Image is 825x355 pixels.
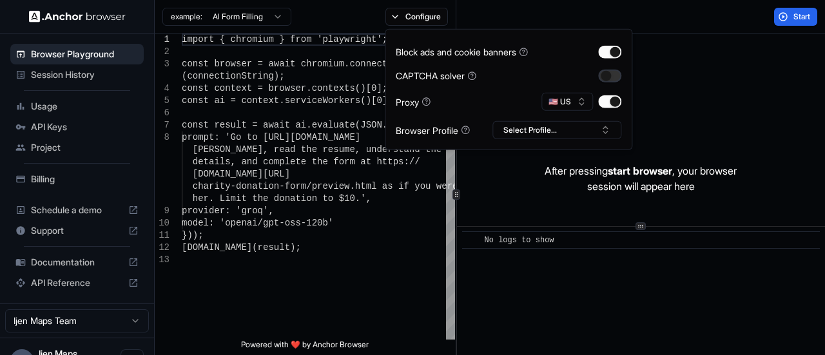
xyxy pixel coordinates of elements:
span: Project [31,141,139,154]
span: Start [793,12,811,22]
div: 9 [155,205,170,217]
span: API Keys [31,120,139,133]
button: Start [774,8,817,26]
div: 2 [155,46,170,58]
span: prompt: 'Go to [URL][DOMAIN_NAME] [182,132,360,142]
span: [PERSON_NAME], read the resume, understand the [193,144,442,155]
span: Session History [31,68,139,81]
div: CAPTCHA solver [396,69,476,82]
span: Documentation [31,256,123,269]
div: Browser Profile [396,123,470,137]
div: Usage [10,96,144,117]
div: Project [10,137,144,158]
div: 1 [155,34,170,46]
span: [DOMAIN_NAME](result); [182,242,301,253]
div: 5 [155,95,170,107]
div: Session History [10,64,144,85]
span: (connectionString); [182,71,285,81]
button: 🇺🇸 US [541,93,593,111]
img: Anchor Logo [29,10,126,23]
span: const ai = context.serviceWorkers()[0]; [182,95,393,106]
span: })); [182,230,204,240]
div: Schedule a demo [10,200,144,220]
span: [DOMAIN_NAME][URL] [193,169,290,179]
span: charity-donation-form/preview.html as if you were [193,181,458,191]
span: start browser [608,164,672,177]
span: Powered with ❤️ by Anchor Browser [241,340,369,355]
span: Schedule a demo [31,204,123,216]
span: ​ [469,234,475,247]
div: 12 [155,242,170,254]
div: 7 [155,119,170,131]
span: Billing [31,173,139,186]
button: Configure [385,8,448,26]
span: const result = await ai.evaluate(JSON.stringify({ [182,120,447,130]
div: 10 [155,217,170,229]
div: Browser Playground [10,44,144,64]
span: Support [31,224,123,237]
button: Select Profile... [492,121,621,139]
span: API Reference [31,276,123,289]
div: Block ads and cookie banners [396,45,528,59]
span: Usage [31,100,139,113]
div: Support [10,220,144,241]
span: const context = browser.contexts()[0]; [182,83,387,93]
span: details, and complete the form at https:// [193,157,420,167]
span: model: 'openai/gpt-oss-120b' [182,218,333,228]
div: Documentation [10,252,144,273]
div: 4 [155,82,170,95]
div: API Reference [10,273,144,293]
div: 8 [155,131,170,144]
span: example: [171,12,202,22]
span: import { chromium } from 'playwright'; [182,34,387,44]
span: No logs to show [485,236,554,245]
span: const browser = await chromium.connectOverCDP [182,59,425,69]
div: 6 [155,107,170,119]
div: 13 [155,254,170,266]
div: Proxy [396,95,431,108]
div: API Keys [10,117,144,137]
span: Browser Playground [31,48,139,61]
div: Billing [10,169,144,189]
span: provider: 'groq', [182,206,274,216]
div: 3 [155,58,170,70]
p: After pressing , your browser session will appear here [545,163,737,194]
span: her. Limit the donation to $10.', [193,193,371,204]
div: 11 [155,229,170,242]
